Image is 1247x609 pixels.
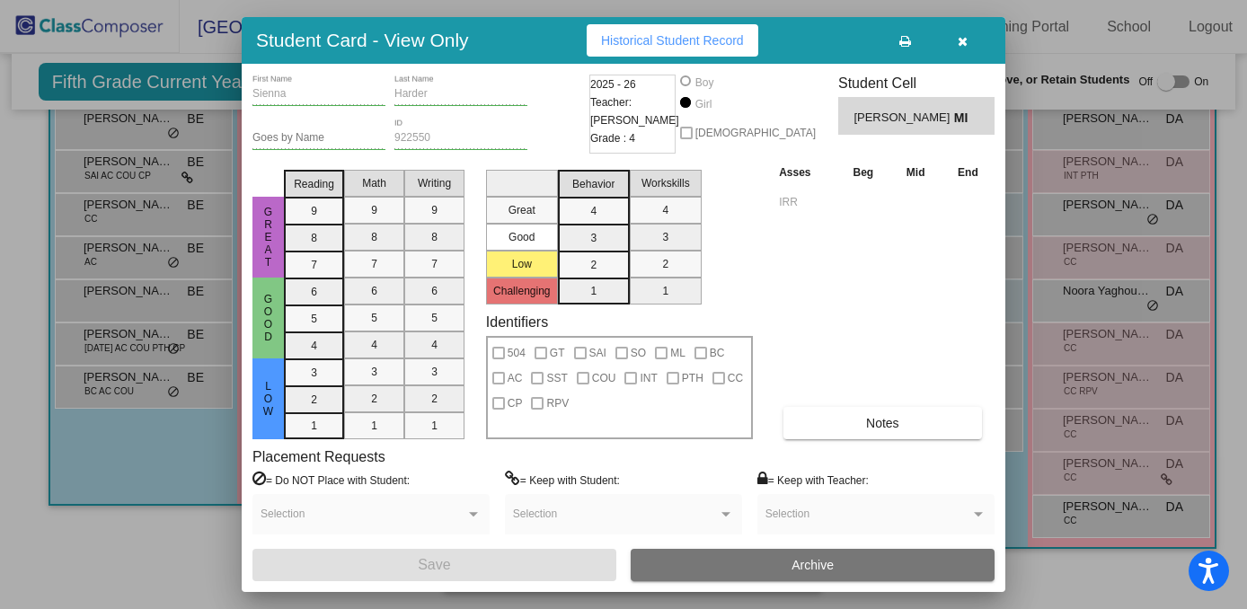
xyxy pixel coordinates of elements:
[631,549,995,581] button: Archive
[670,342,685,364] span: ML
[252,448,385,465] label: Placement Requests
[261,293,277,343] span: Good
[601,33,744,48] span: Historical Student Record
[252,549,616,581] button: Save
[792,558,834,572] span: Archive
[505,471,620,489] label: = Keep with Student:
[853,109,953,128] span: [PERSON_NAME]
[836,163,889,182] th: Beg
[508,342,526,364] span: 504
[252,471,410,489] label: = Do NOT Place with Student:
[546,393,569,414] span: RPV
[590,129,635,147] span: Grade : 4
[550,342,565,364] span: GT
[694,96,712,112] div: Girl
[589,342,606,364] span: SAI
[418,557,450,572] span: Save
[590,93,679,129] span: Teacher: [PERSON_NAME]
[757,471,869,489] label: = Keep with Teacher:
[783,407,981,439] button: Notes
[728,367,743,389] span: CC
[954,109,979,128] span: MI
[710,342,725,364] span: BC
[640,367,657,389] span: INT
[682,367,703,389] span: PTH
[694,75,714,91] div: Boy
[394,132,527,145] input: Enter ID
[590,75,636,93] span: 2025 - 26
[774,163,836,182] th: Asses
[592,367,616,389] span: COU
[889,163,942,182] th: Mid
[838,75,995,92] h3: Student Cell
[695,122,816,144] span: [DEMOGRAPHIC_DATA]
[486,313,548,331] label: Identifiers
[942,163,995,182] th: End
[866,416,899,430] span: Notes
[587,24,758,57] button: Historical Student Record
[779,189,832,216] input: assessment
[256,29,469,51] h3: Student Card - View Only
[508,393,523,414] span: CP
[508,367,523,389] span: AC
[261,380,277,418] span: Low
[252,132,385,145] input: goes by name
[261,206,277,269] span: GREAT
[631,342,646,364] span: SO
[546,367,567,389] span: SST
